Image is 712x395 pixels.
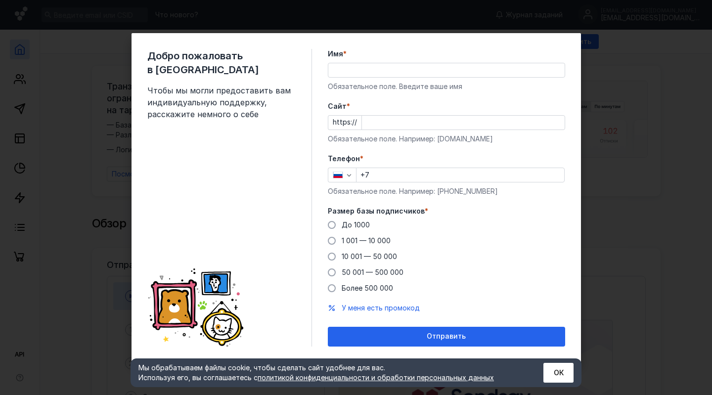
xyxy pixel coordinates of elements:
[147,85,296,120] span: Чтобы мы могли предоставить вам индивидуальную поддержку, расскажите немного о себе
[342,268,403,276] span: 50 001 — 500 000
[342,220,370,229] span: До 1000
[328,154,360,164] span: Телефон
[328,49,343,59] span: Имя
[342,303,420,313] button: У меня есть промокод
[328,327,565,347] button: Отправить
[328,101,347,111] span: Cайт
[138,363,519,383] div: Мы обрабатываем файлы cookie, чтобы сделать сайт удобнее для вас. Используя его, вы соглашаетесь c
[543,363,574,383] button: ОК
[342,284,393,292] span: Более 500 000
[342,304,420,312] span: У меня есть промокод
[328,206,425,216] span: Размер базы подписчиков
[147,49,296,77] span: Добро пожаловать в [GEOGRAPHIC_DATA]
[328,134,565,144] div: Обязательное поле. Например: [DOMAIN_NAME]
[258,373,494,382] a: политикой конфиденциальности и обработки персональных данных
[342,236,391,245] span: 1 001 — 10 000
[328,82,565,91] div: Обязательное поле. Введите ваше имя
[342,252,397,261] span: 10 001 — 50 000
[328,186,565,196] div: Обязательное поле. Например: [PHONE_NUMBER]
[427,332,466,341] span: Отправить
